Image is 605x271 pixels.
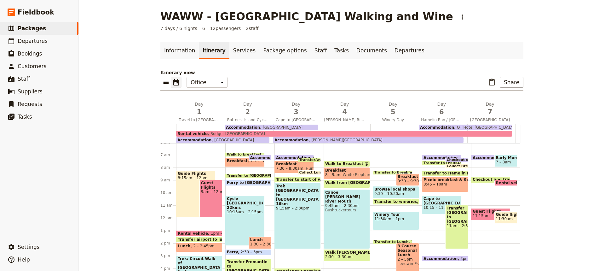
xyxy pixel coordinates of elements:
span: Transfer to Hamelin Bay Boat Ramp Carpark [423,171,520,175]
span: Trek: Circuit Walk of [GEOGRAPHIC_DATA], approx. 5kms [178,256,221,270]
div: Cape to [GEOGRAPHIC_DATA] - [PERSON_NAME][GEOGRAPHIC_DATA] trek: 5.5 kms [PERSON_NAME][GEOGRAPHIC... [422,196,461,214]
span: 9:45am – 2:30pm [325,203,368,208]
div: 4 pm [160,266,176,271]
h1: WAWW - [GEOGRAPHIC_DATA] Walking and Wine [160,10,453,23]
div: Winery Tour11:30am – 1pm [373,211,419,230]
span: Accommodation [473,156,510,160]
button: Day3Cape to [GEOGRAPHIC_DATA] [273,101,322,124]
button: Day1Travel to [GEOGRAPHIC_DATA] / [GEOGRAPHIC_DATA] / [GEOGRAPHIC_DATA] [176,101,225,124]
span: Ferry [227,250,240,254]
span: Cape to [GEOGRAPHIC_DATA] - [PERSON_NAME][GEOGRAPHIC_DATA] trek: 5.5 kms [PERSON_NAME][GEOGRAPHIC... [423,197,460,205]
span: Packages [18,25,46,32]
button: Paste itinerary item [487,77,497,88]
div: Transfer to [GEOGRAPHIC_DATA] [225,174,272,178]
div: Rental vehicle1pm – 9am [176,230,222,236]
span: 2 – 2:45pm [193,244,215,251]
div: Accommodation[GEOGRAPHIC_DATA] [176,137,269,143]
span: Browse local shops [374,187,418,191]
div: Canoe [PERSON_NAME] River Mouth9:45am – 2:30pmBushtuckertours [324,189,370,249]
span: 8:45 – 10am [423,182,467,186]
span: Leeuwin Estate Winery [398,262,418,266]
span: Accommodation [423,156,460,160]
div: Transfer to Breakfast [373,170,412,175]
div: Transfer to wineries [373,199,419,205]
span: Accommodation [276,156,313,160]
div: Collect Lunch - Baked Busselton [298,170,321,175]
span: Cape to [GEOGRAPHIC_DATA] [273,117,319,122]
span: Guide Flights [178,171,214,176]
span: [GEOGRAPHIC_DATA] [260,125,302,130]
div: Ferry2:30 – 3pm [225,249,272,255]
span: Early Morning Walk: Swan River [496,156,516,160]
a: Itinerary [199,42,229,59]
span: Transfer to [GEOGRAPHIC_DATA] [227,174,293,178]
div: 8 am [160,165,176,170]
div: Transfer airport to lunch [176,237,222,243]
span: 3 [276,107,317,117]
span: Rental vehicle [178,231,211,235]
span: Travel to [GEOGRAPHIC_DATA] / [GEOGRAPHIC_DATA] / [GEOGRAPHIC_DATA] [176,117,222,122]
div: Lunch2 – 2:45pm [176,243,222,252]
span: Collect Breakfast -[PERSON_NAME] [447,164,518,168]
div: Transfer to Lunch1:45 – 2pm [373,240,412,244]
span: 11:30am – 12:30pm [496,217,534,221]
div: Guest Flights9am – 12pm [199,180,223,217]
span: 7:30 – 8:30am [276,166,303,171]
span: 1:30 – 2:30pm [250,242,278,246]
span: 9:30 – 10:30am [374,191,404,196]
span: [GEOGRAPHIC_DATA] [467,117,513,122]
a: Services [229,42,260,59]
span: 2 [227,107,268,117]
div: Checkout of Accommodation [445,158,469,162]
span: 8 – 9am [325,173,340,177]
span: Collect Lunch - Baked Busselton [299,171,365,174]
div: Trek [GEOGRAPHIC_DATA] to [GEOGRAPHIC_DATA] 16km9:15am – 2:30pm [274,183,321,249]
div: Walk to breakfast6:50 – 7am [225,152,265,157]
span: Settings [18,244,40,250]
div: Accommodation[GEOGRAPHIC_DATA]Accommodation[PERSON_NAME][GEOGRAPHIC_DATA]Rental vehicleBudget [GE... [176,124,516,143]
div: Transfer [GEOGRAPHIC_DATA] to [GEOGRAPHIC_DATA]11am – 2:30pm [445,205,469,249]
div: 2 pm [160,241,176,246]
span: 1pm – 9am [211,231,232,235]
span: 10:15 – 11:45am [423,205,460,210]
div: Accommodation[GEOGRAPHIC_DATA] [225,125,318,130]
span: Transfer airport to lunch [178,237,233,242]
div: Walk [PERSON_NAME] River mouth to accommodation 2.5 km2:30 – 3:30pm [324,249,370,262]
div: 11 am [160,203,176,208]
span: 6 [421,107,462,117]
span: Breakfast [227,159,250,163]
span: Transfer/walk to breakfast [299,158,354,162]
span: Canoe [PERSON_NAME] River Mouth [325,190,368,203]
h2: Day [324,101,365,117]
a: Package options [259,42,310,59]
span: 3 Course Seasonal Lunch [398,244,418,257]
div: 1 pm [160,228,176,233]
span: 1 [179,107,220,117]
span: Transfer to Lunch [374,240,411,244]
span: Budget [GEOGRAPHIC_DATA] [208,132,265,136]
span: [PERSON_NAME][GEOGRAPHIC_DATA] [308,138,383,142]
div: Guide flights11:30am – 12:30pm [494,211,518,224]
div: Walk to Breakfast @ [GEOGRAPHIC_DATA] [324,161,370,167]
span: Cycle [GEOGRAPHIC_DATA] 22kms [227,197,263,210]
button: List view [160,77,171,88]
span: Hamelin Bay / [GEOGRAPHIC_DATA] [418,117,464,122]
span: Transfer [GEOGRAPHIC_DATA] to [GEOGRAPHIC_DATA] [447,206,467,224]
span: Bushtuckertours [325,208,368,212]
span: [GEOGRAPHIC_DATA] [211,138,254,142]
div: Checkout and transfer to airport [471,177,510,184]
div: Transfer/walk to breakfast [298,158,321,162]
span: Transfer to wineries [374,199,420,204]
span: Staff [18,76,30,82]
span: 3pm – 7am [460,256,481,261]
span: White Elephant Cafe [340,173,382,177]
div: 9 am [160,178,176,183]
div: Breakfast8:30 – 9:30am [396,174,419,186]
span: Guest Flights [201,181,221,190]
a: Tasks [331,42,353,59]
span: Breakfast [325,168,368,173]
span: Trek [GEOGRAPHIC_DATA] to [GEOGRAPHIC_DATA] 16km [276,184,319,206]
span: 6 – 12 passengers [202,25,241,32]
span: Walk [PERSON_NAME] River mouth to accommodation 2.5 km [325,250,368,255]
div: Accommodation3pm – 7am [422,256,468,262]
